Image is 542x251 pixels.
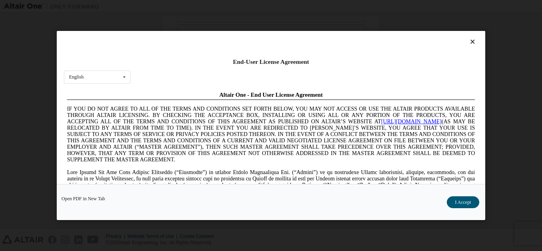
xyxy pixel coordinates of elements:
span: Lore Ipsumd Sit Ame Cons Adipisc Elitseddo (“Eiusmodte”) in utlabor Etdolo Magnaaliqua Eni. (“Adm... [3,81,411,138]
a: [URL][DOMAIN_NAME] [317,30,378,36]
span: Altair One - End User License Agreement [156,3,259,10]
div: English [69,75,84,79]
button: I Accept [447,196,479,208]
div: End-User License Agreement [64,58,478,66]
a: Open PDF in New Tab [62,196,105,201]
span: IF YOU DO NOT AGREE TO ALL OF THE TERMS AND CONDITIONS SET FORTH BELOW, YOU MAY NOT ACCESS OR USE... [3,17,411,74]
